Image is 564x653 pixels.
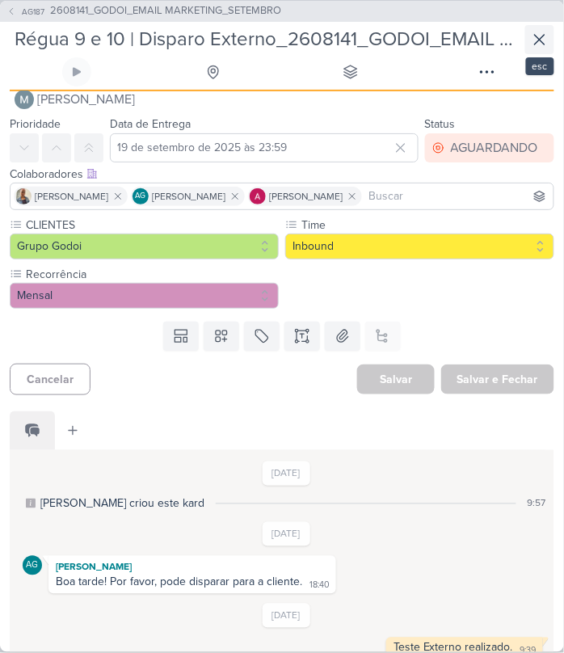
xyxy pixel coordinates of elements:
span: [PERSON_NAME] [37,90,135,109]
div: [PERSON_NAME] [52,559,333,575]
button: AGUARDANDO [425,133,554,162]
div: Colaboradores [10,166,554,183]
img: Iara Santos [15,188,32,204]
div: AGUARDANDO [451,138,538,158]
span: [PERSON_NAME] [269,189,343,204]
button: Inbound [285,234,554,259]
p: AG [136,192,146,200]
label: Prioridade [10,117,61,131]
button: Grupo Godoi [10,234,279,259]
span: [PERSON_NAME] [35,189,108,204]
label: Time [300,217,554,234]
input: Select a date [110,133,419,162]
img: Mariana Amorim [15,90,34,109]
label: Recorrência [24,266,279,283]
div: Boa tarde! Por favor, pode disparar para a cliente. [56,575,302,589]
input: Buscar [365,187,550,206]
label: CLIENTES [24,217,279,234]
button: Cancelar [10,364,90,395]
div: 9:57 [528,496,546,511]
div: 18:40 [309,579,330,592]
label: Data de Entrega [110,117,191,131]
p: AG [27,562,39,571]
button: [PERSON_NAME] [10,85,554,114]
div: Aline Gimenez Graciano [133,188,149,204]
div: Aline Gimenez Graciano [23,556,42,575]
div: [PERSON_NAME] criou este kard [40,495,204,512]
button: Mensal [10,283,279,309]
input: Kard Sem Título [10,25,522,54]
div: esc [526,57,554,75]
img: Alessandra Gomes [250,188,266,204]
div: Ligar relógio [70,65,83,78]
label: Status [425,117,456,131]
span: [PERSON_NAME] [152,189,225,204]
